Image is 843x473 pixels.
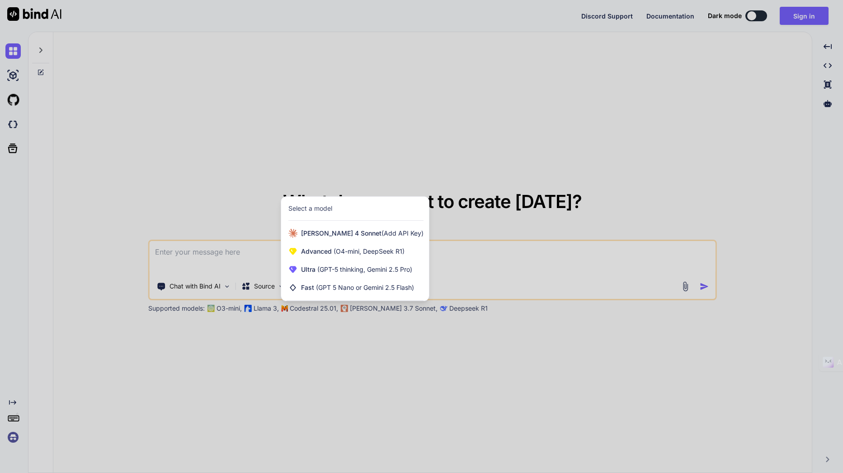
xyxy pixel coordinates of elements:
span: (Add API Key) [381,229,424,237]
span: Ultra [301,265,412,274]
span: (GPT 5 Nano or Gemini 2.5 Flash) [316,284,414,291]
span: [PERSON_NAME] 4 Sonnet [301,229,424,238]
span: (GPT-5 thinking, Gemini 2.5 Pro) [316,265,412,273]
div: Select a model [288,204,332,213]
span: Fast [301,283,414,292]
span: Advanced [301,247,405,256]
span: (O4-mini, DeepSeek R1) [332,247,405,255]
